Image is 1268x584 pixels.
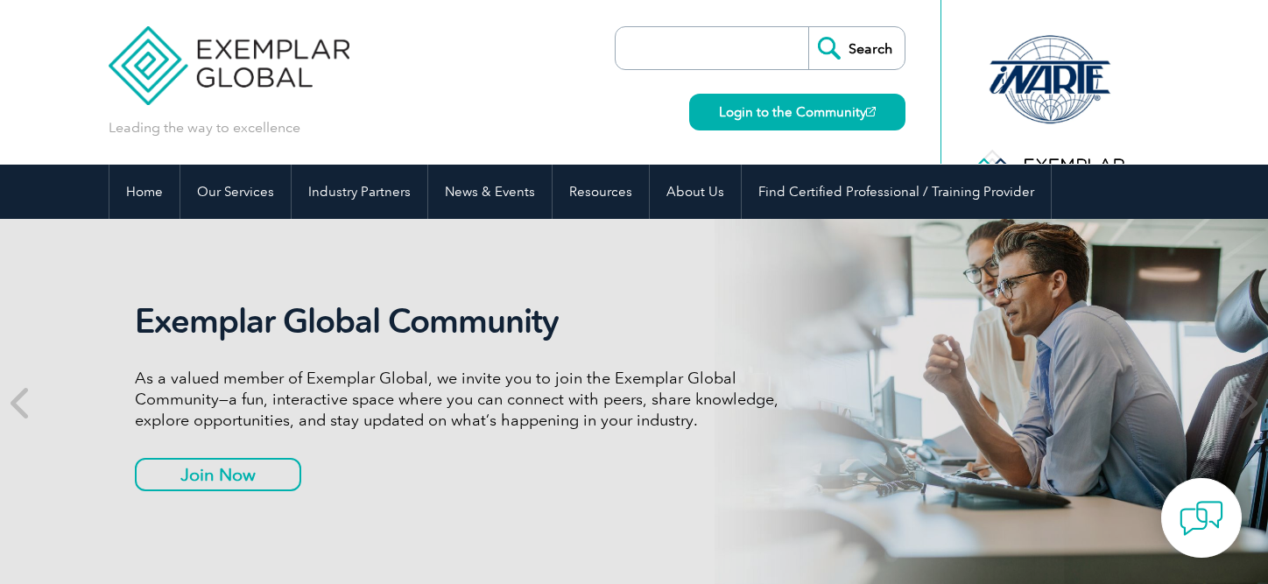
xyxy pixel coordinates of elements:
a: Login to the Community [689,94,905,130]
a: Home [109,165,180,219]
a: Find Certified Professional / Training Provider [742,165,1051,219]
a: News & Events [428,165,552,219]
img: contact-chat.png [1180,496,1223,540]
a: Resources [553,165,649,219]
img: open_square.png [866,107,876,116]
a: About Us [650,165,741,219]
p: As a valued member of Exemplar Global, we invite you to join the Exemplar Global Community—a fun,... [135,368,792,431]
a: Industry Partners [292,165,427,219]
h2: Exemplar Global Community [135,301,792,341]
input: Search [808,27,905,69]
p: Leading the way to excellence [109,118,300,137]
a: Our Services [180,165,291,219]
a: Join Now [135,458,301,491]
